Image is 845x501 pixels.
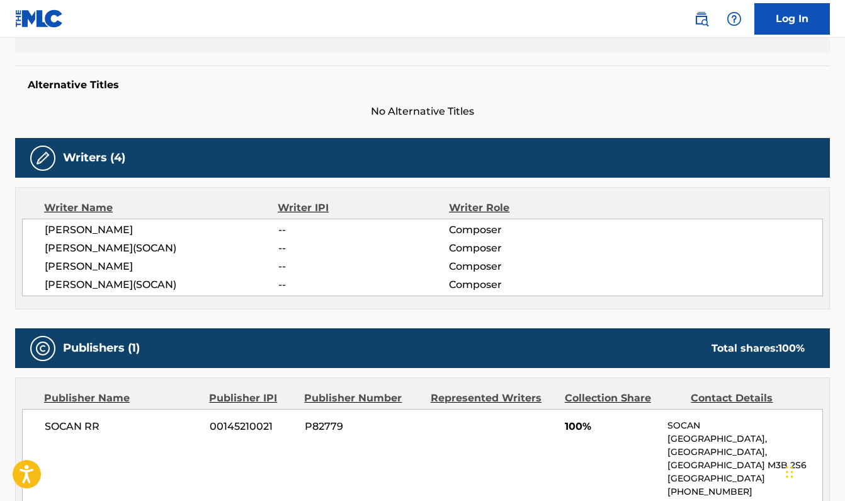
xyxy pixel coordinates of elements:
span: P82779 [305,419,421,434]
img: Publishers [35,341,50,356]
span: [PERSON_NAME](SOCAN) [45,277,278,292]
div: Drag [786,453,793,491]
p: [GEOGRAPHIC_DATA], [GEOGRAPHIC_DATA] M3B 2S6 [667,446,822,472]
span: Composer [449,277,604,292]
h5: Publishers (1) [63,341,140,355]
div: Writer Name [44,200,278,216]
span: Composer [449,241,604,256]
div: Contact Details [691,391,808,406]
img: Writers [35,151,50,166]
iframe: Chat Widget [782,441,845,501]
div: Publisher IPI [209,391,295,406]
p: [PHONE_NUMBER] [667,485,822,498]
div: Writer IPI [278,200,449,216]
span: 00145210021 [210,419,295,434]
span: [PERSON_NAME] [45,259,278,274]
div: Writer Role [449,200,604,216]
p: SOCAN [667,419,822,432]
span: [PERSON_NAME] [45,222,278,238]
span: SOCAN RR [45,419,200,434]
span: [PERSON_NAME](SOCAN) [45,241,278,256]
span: 100% [565,419,658,434]
span: No Alternative Titles [15,104,830,119]
span: -- [278,259,450,274]
span: 100 % [778,342,805,354]
div: Help [722,6,747,32]
span: -- [278,222,450,238]
div: Represented Writers [431,391,555,406]
div: Total shares: [712,341,805,356]
img: MLC Logo [15,9,64,28]
span: -- [278,277,450,292]
span: -- [278,241,450,256]
div: Publisher Number [304,391,421,406]
p: [GEOGRAPHIC_DATA] [667,472,822,485]
img: search [694,11,709,26]
span: Composer [449,222,604,238]
img: help [727,11,742,26]
div: Publisher Name [44,391,200,406]
h5: Alternative Titles [28,79,817,91]
h5: Writers (4) [63,151,125,165]
p: [GEOGRAPHIC_DATA], [667,432,822,446]
a: Log In [754,3,830,35]
span: Composer [449,259,604,274]
div: Collection Share [565,391,682,406]
a: Public Search [689,6,714,32]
